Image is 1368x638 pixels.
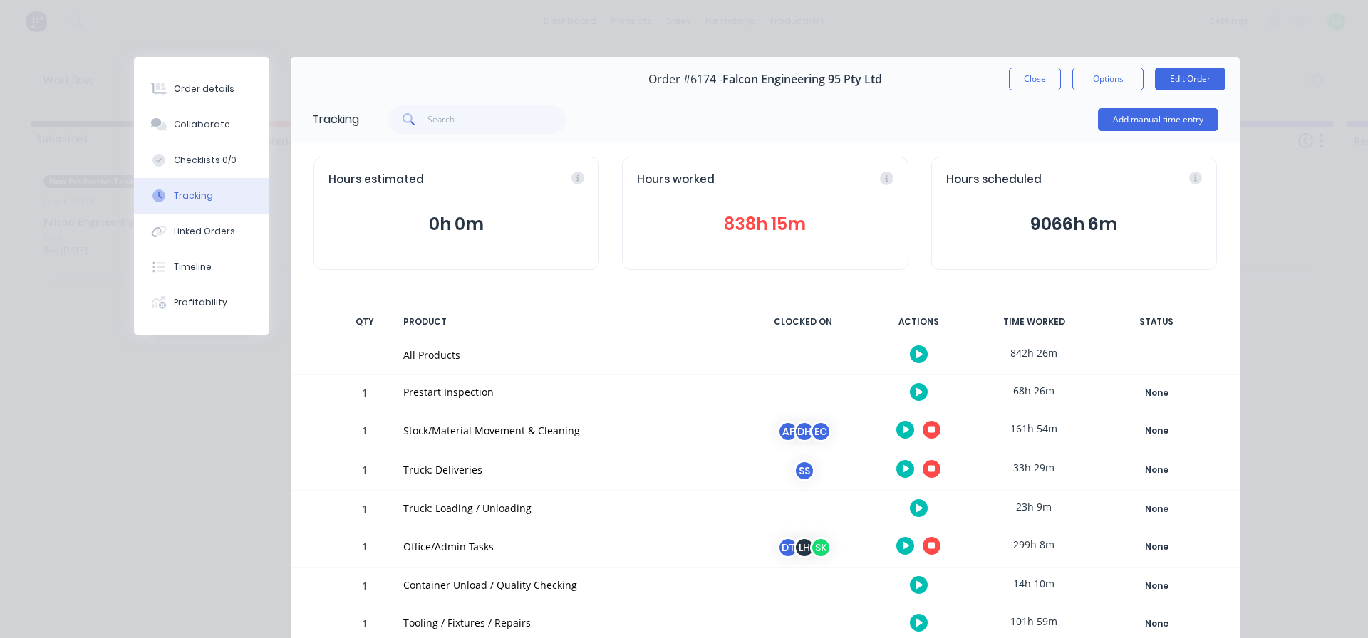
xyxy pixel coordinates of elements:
div: PRODUCT [395,307,741,337]
div: None [1105,538,1208,556]
div: 1 [343,570,386,605]
div: Truck: Deliveries [403,462,732,477]
span: Hours worked [637,172,715,188]
div: TIME WORKED [980,307,1087,337]
div: None [1105,615,1208,633]
div: 299h 8m [980,528,1087,560]
div: EC [810,421,831,442]
div: DH [794,421,815,442]
button: Linked Orders [134,214,269,249]
button: None [1104,537,1208,557]
div: None [1105,577,1208,595]
div: Timeline [174,261,212,273]
button: Order details [134,71,269,107]
button: 838h 15m [637,211,893,238]
div: 23h 9m [980,491,1087,523]
span: Falcon Engineering 95 Pty Ltd [722,73,882,86]
span: Hours scheduled [946,172,1042,188]
div: 14h 10m [980,568,1087,600]
div: 1 [343,493,386,528]
button: Checklists 0/0 [134,142,269,178]
div: None [1105,422,1208,440]
button: None [1104,499,1208,519]
button: Timeline [134,249,269,285]
div: LH [794,537,815,558]
div: 101h 59m [980,605,1087,637]
div: SK [810,537,831,558]
button: Options [1072,68,1144,90]
div: All Products [403,347,732,362]
div: CLOCKED ON [750,307,856,337]
div: Profitability [174,296,227,309]
div: Tracking [174,189,213,202]
div: 33h 29m [980,451,1087,483]
span: Hours estimated [328,172,424,188]
button: None [1104,460,1208,480]
div: Collaborate [174,118,230,131]
div: Prestart Inspection [403,385,732,399]
div: Stock/Material Movement & Cleaning [403,423,732,438]
div: DT [777,537,799,558]
div: ACTIONS [865,307,972,337]
div: Order details [174,83,234,95]
div: STATUS [1096,307,1217,337]
button: Edit Order [1155,68,1225,90]
div: None [1105,500,1208,518]
button: Close [1009,68,1061,90]
div: 842h 26m [980,337,1087,369]
div: Office/Admin Tasks [403,539,732,554]
div: Linked Orders [174,225,235,238]
div: 1 [343,414,386,451]
div: 1 [343,454,386,490]
div: 1 [343,377,386,412]
div: 161h 54m [980,412,1087,444]
div: Container Unload / Quality Checking [403,577,732,592]
div: Truck: Loading / Unloading [403,501,732,516]
div: QTY [343,307,386,337]
button: Add manual time entry [1098,108,1218,131]
button: None [1104,383,1208,403]
button: Tracking [134,178,269,214]
button: Profitability [134,285,269,320]
div: Checklists 0/0 [174,154,237,167]
div: None [1105,384,1208,402]
div: None [1105,461,1208,479]
div: AF [777,421,799,442]
button: Collaborate [134,107,269,142]
button: 9066h 6m [946,211,1202,238]
button: None [1104,421,1208,441]
span: Order #6174 - [648,73,722,86]
div: 68h 26m [980,375,1087,407]
button: None [1104,614,1208,634]
div: 1 [343,530,386,567]
button: None [1104,576,1208,596]
input: Search... [427,105,566,134]
div: Tracking [312,111,359,128]
div: Tooling / Fixtures / Repairs [403,615,732,630]
div: SS [794,460,815,481]
button: 0h 0m [328,211,584,238]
